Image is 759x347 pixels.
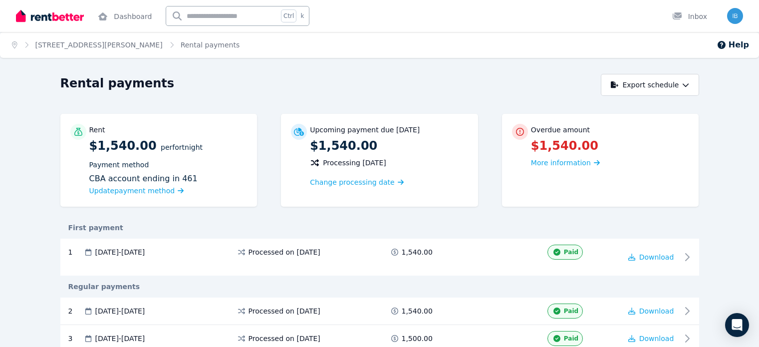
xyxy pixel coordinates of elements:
[531,138,689,154] p: $1,540.00
[310,138,468,154] p: $1,540.00
[35,41,163,49] a: [STREET_ADDRESS][PERSON_NAME]
[639,253,674,261] span: Download
[68,304,83,319] div: 2
[564,307,578,315] span: Paid
[249,306,320,316] span: Processed on [DATE]
[628,306,674,316] button: Download
[531,125,590,135] p: Overdue amount
[672,11,707,21] div: Inbox
[628,334,674,344] button: Download
[310,177,404,187] a: Change processing date
[249,247,320,257] span: Processed on [DATE]
[564,248,578,256] span: Paid
[564,335,578,343] span: Paid
[68,247,83,257] div: 1
[68,331,83,346] div: 3
[89,138,248,197] p: $1,540.00
[89,187,175,195] span: Update payment method
[402,247,433,257] span: 1,540.00
[601,74,699,96] button: Export schedule
[95,247,145,257] span: [DATE] - [DATE]
[281,9,296,22] span: Ctrl
[16,8,84,23] img: RentBetter
[639,307,674,315] span: Download
[628,252,674,262] button: Download
[310,125,420,135] p: Upcoming payment due [DATE]
[95,334,145,344] span: [DATE] - [DATE]
[402,334,433,344] span: 1,500.00
[161,143,203,151] span: per Fortnight
[89,160,248,170] p: Payment method
[249,334,320,344] span: Processed on [DATE]
[60,282,699,292] div: Regular payments
[95,306,145,316] span: [DATE] - [DATE]
[323,158,386,168] span: Processing [DATE]
[89,125,105,135] p: Rent
[717,39,749,51] button: Help
[310,177,395,187] span: Change processing date
[402,306,433,316] span: 1,540.00
[60,75,175,91] h1: Rental payments
[181,40,240,50] span: Rental payments
[531,159,591,167] span: More information
[727,8,743,24] img: Laura Angelica Moreno Ibanez
[300,12,304,20] span: k
[639,335,674,343] span: Download
[89,173,198,185] span: CBA account ending in 461
[725,313,749,337] div: Open Intercom Messenger
[60,223,699,233] div: First payment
